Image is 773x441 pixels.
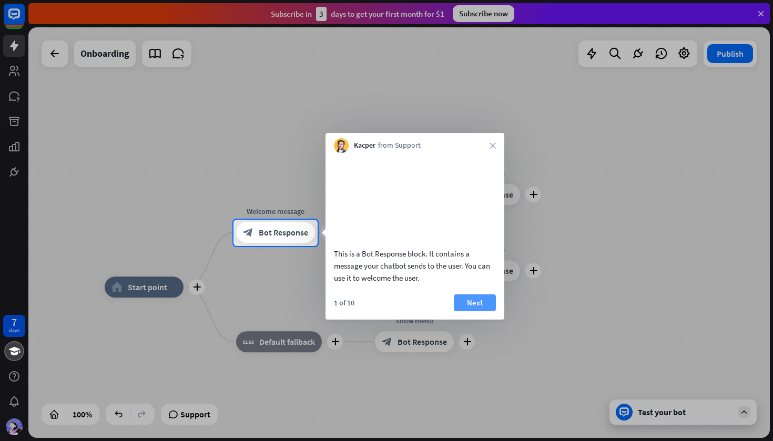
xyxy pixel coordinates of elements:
i: close [490,142,496,149]
div: This is a Bot Response block. It contains a message your chatbot sends to the user. You can use i... [334,248,496,284]
div: 1 of 10 [334,298,354,307]
button: Next [454,294,496,311]
button: Open LiveChat chat widget [8,4,40,36]
i: block_bot_response [243,228,253,238]
span: Bot Response [259,228,308,238]
span: Kacper [354,140,375,151]
span: from Support [378,140,421,151]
